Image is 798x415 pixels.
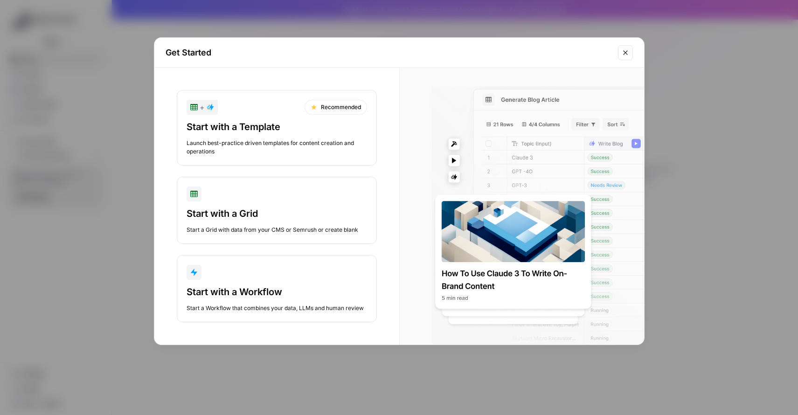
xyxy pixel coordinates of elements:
div: Start with a Grid [187,207,367,220]
button: Start with a GridStart a Grid with data from your CMS or Semrush or create blank [177,177,377,244]
div: + [190,102,214,113]
div: Start with a Workflow [187,285,367,298]
div: Start a Grid with data from your CMS or Semrush or create blank [187,226,367,234]
div: Launch best-practice driven templates for content creation and operations [187,139,367,156]
button: +RecommendedStart with a TemplateLaunch best-practice driven templates for content creation and o... [177,90,377,166]
h2: Get Started [166,46,612,59]
div: Start a Workflow that combines your data, LLMs and human review [187,304,367,312]
div: Start with a Template [187,120,367,133]
div: Recommended [305,100,367,115]
button: Close modal [618,45,633,60]
button: Start with a WorkflowStart a Workflow that combines your data, LLMs and human review [177,255,377,322]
